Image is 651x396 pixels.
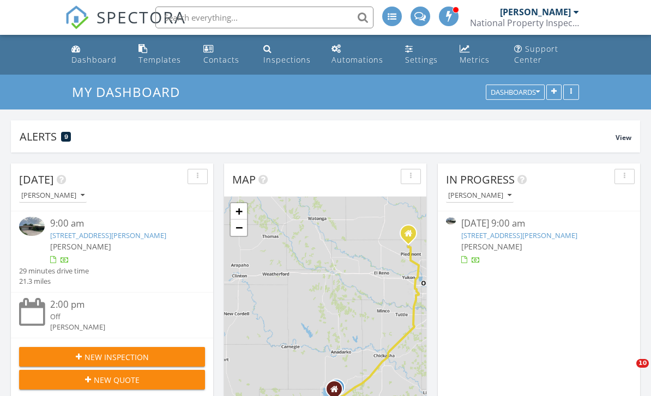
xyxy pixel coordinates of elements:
[461,241,522,252] span: [PERSON_NAME]
[20,129,616,144] div: Alerts
[460,54,490,65] div: Metrics
[19,188,87,203] button: [PERSON_NAME]
[65,5,89,29] img: The Best Home Inspection Software - Spectora
[203,54,239,65] div: Contacts
[67,39,125,70] a: Dashboard
[446,217,456,225] img: 9357507%2Fcover_photos%2FRIO1SfLU13CMonxOPiYI%2Fsmall.jpg
[21,192,85,199] div: [PERSON_NAME]
[19,370,205,389] button: New Quote
[50,241,111,252] span: [PERSON_NAME]
[19,347,205,367] button: New Inspection
[94,374,140,386] span: New Quote
[50,312,190,322] div: Off
[327,39,391,70] a: Automations (Basic)
[19,172,54,187] span: [DATE]
[491,89,540,96] div: Dashboards
[50,230,166,240] a: [STREET_ADDRESS][PERSON_NAME]
[231,220,247,236] a: Zoom out
[446,172,515,187] span: In Progress
[50,322,190,332] div: [PERSON_NAME]
[50,298,190,312] div: 2:00 pm
[85,351,149,363] span: New Inspection
[448,192,511,199] div: [PERSON_NAME]
[510,39,583,70] a: Support Center
[401,39,447,70] a: Settings
[408,233,415,240] div: Piedmont OK 73078
[71,54,117,65] div: Dashboard
[331,54,383,65] div: Automations
[461,230,577,240] a: [STREET_ADDRESS][PERSON_NAME]
[199,39,250,70] a: Contacts
[514,44,558,65] div: Support Center
[232,172,256,187] span: Map
[486,85,545,100] button: Dashboards
[614,359,640,385] iframe: Intercom live chat
[461,217,616,230] div: [DATE] 9:00 am
[155,7,373,28] input: Search everything...
[19,276,89,287] div: 21.3 miles
[231,203,247,220] a: Zoom in
[405,54,438,65] div: Settings
[259,39,319,70] a: Inspections
[455,39,501,70] a: Metrics
[334,389,341,395] div: Elgin OK 73538
[263,54,311,65] div: Inspections
[138,54,181,65] div: Templates
[64,133,68,141] span: 9
[446,188,514,203] button: [PERSON_NAME]
[446,217,632,265] a: [DATE] 9:00 am [STREET_ADDRESS][PERSON_NAME] [PERSON_NAME]
[134,39,190,70] a: Templates
[19,266,89,276] div: 29 minutes drive time
[500,7,571,17] div: [PERSON_NAME]
[616,133,631,142] span: View
[19,217,205,287] a: 9:00 am [STREET_ADDRESS][PERSON_NAME] [PERSON_NAME] 29 minutes drive time 21.3 miles
[97,5,186,28] span: SPECTORA
[50,217,190,230] div: 9:00 am
[636,359,649,368] span: 10
[19,217,45,236] img: 9357507%2Fcover_photos%2FRIO1SfLU13CMonxOPiYI%2Fsmall.jpg
[65,15,186,38] a: SPECTORA
[72,83,189,101] a: My Dashboard
[470,17,579,28] div: National Property Inspections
